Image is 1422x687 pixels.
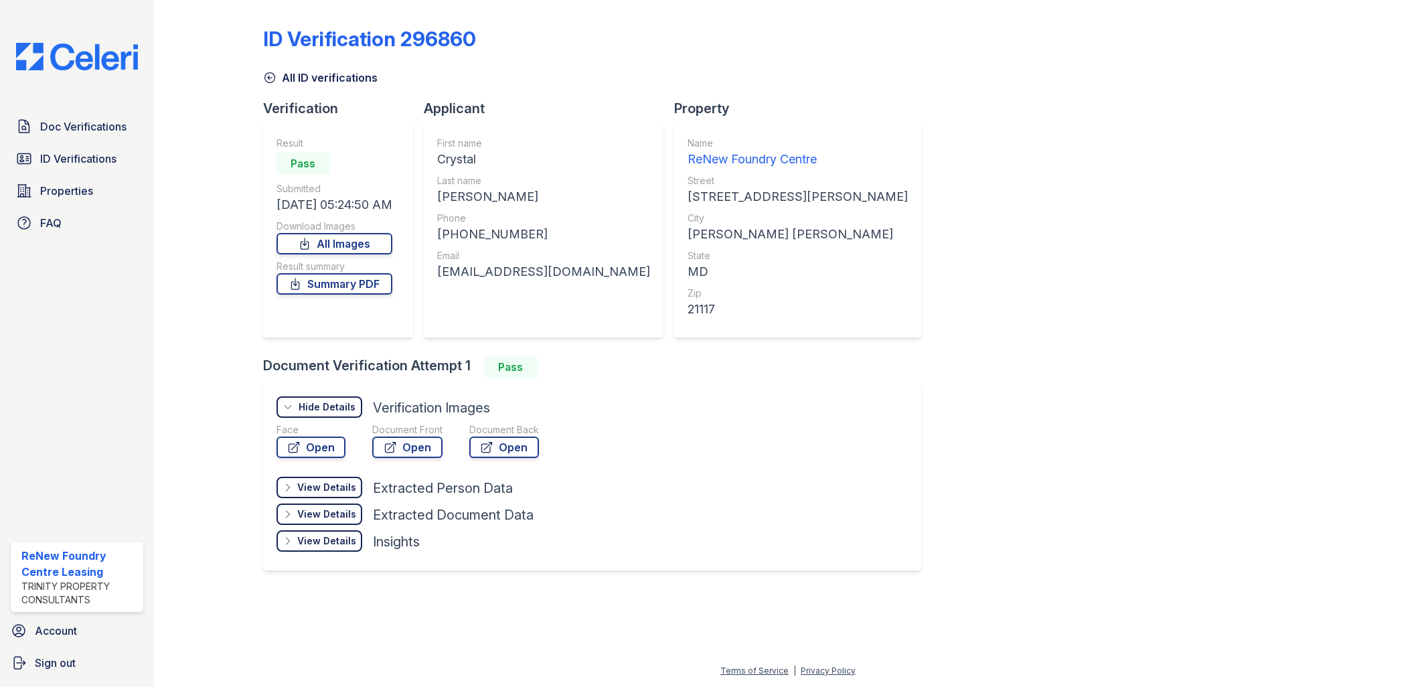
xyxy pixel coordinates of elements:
[688,174,908,187] div: Street
[297,481,356,494] div: View Details
[688,137,908,169] a: Name ReNew Foundry Centre
[276,182,392,196] div: Submitted
[801,666,856,676] a: Privacy Policy
[372,423,443,437] div: Document Front
[484,356,538,378] div: Pass
[688,300,908,319] div: 21117
[373,532,420,551] div: Insights
[437,212,650,225] div: Phone
[276,260,392,273] div: Result summary
[276,220,392,233] div: Download Images
[276,423,345,437] div: Face
[688,187,908,206] div: [STREET_ADDRESS][PERSON_NAME]
[688,249,908,262] div: State
[373,506,534,524] div: Extracted Document Data
[276,273,392,295] a: Summary PDF
[674,99,932,118] div: Property
[688,262,908,281] div: MD
[263,99,424,118] div: Verification
[437,150,650,169] div: Crystal
[297,534,356,548] div: View Details
[35,623,77,639] span: Account
[437,187,650,206] div: [PERSON_NAME]
[276,153,330,174] div: Pass
[263,70,378,86] a: All ID verifications
[40,119,127,135] span: Doc Verifications
[688,287,908,300] div: Zip
[373,479,513,498] div: Extracted Person Data
[263,27,476,51] div: ID Verification 296860
[11,145,143,172] a: ID Verifications
[5,650,149,676] a: Sign out
[793,666,796,676] div: |
[720,666,789,676] a: Terms of Service
[5,617,149,644] a: Account
[35,655,76,671] span: Sign out
[372,437,443,458] a: Open
[469,423,539,437] div: Document Back
[688,212,908,225] div: City
[21,580,138,607] div: Trinity Property Consultants
[297,508,356,521] div: View Details
[40,183,93,199] span: Properties
[437,137,650,150] div: First name
[424,99,674,118] div: Applicant
[11,113,143,140] a: Doc Verifications
[276,196,392,214] div: [DATE] 05:24:50 AM
[21,548,138,580] div: ReNew Foundry Centre Leasing
[5,43,149,70] img: CE_Logo_Blue-a8612792a0a2168367f1c8372b55b34899dd931a85d93a1a3d3e32e68fde9ad4.png
[688,137,908,150] div: Name
[40,215,62,231] span: FAQ
[373,398,490,417] div: Verification Images
[11,210,143,236] a: FAQ
[276,437,345,458] a: Open
[40,151,116,167] span: ID Verifications
[469,437,539,458] a: Open
[276,233,392,254] a: All Images
[299,400,355,414] div: Hide Details
[437,249,650,262] div: Email
[263,356,932,378] div: Document Verification Attempt 1
[437,174,650,187] div: Last name
[437,225,650,244] div: [PHONE_NUMBER]
[11,177,143,204] a: Properties
[437,262,650,281] div: [EMAIL_ADDRESS][DOMAIN_NAME]
[688,225,908,244] div: [PERSON_NAME] [PERSON_NAME]
[688,150,908,169] div: ReNew Foundry Centre
[276,137,392,150] div: Result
